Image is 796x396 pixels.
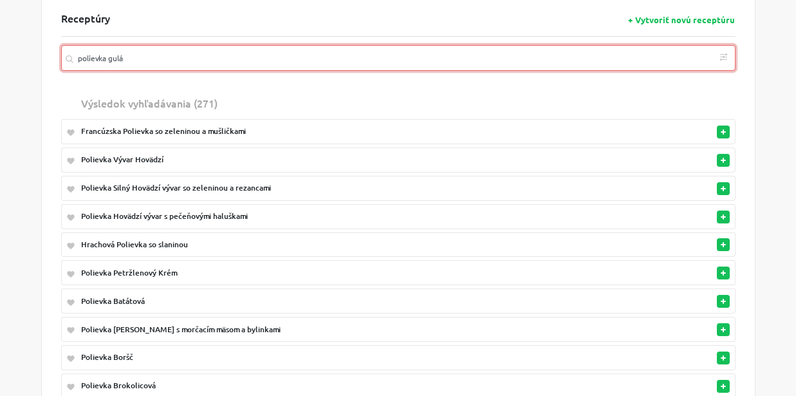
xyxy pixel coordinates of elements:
[615,90,716,116] th: Owned
[81,126,610,137] div: Francúzska Polievka so zeleninou a mušličkami
[81,239,610,250] div: Hrachová Polievka so slaninou
[81,211,610,222] div: Polievka Hovädzí vývar s pečeňovými haluškami
[81,267,610,279] div: Polievka Petržlenový Krém
[81,296,610,307] div: Polievka Batátová
[717,90,736,116] th: Actions
[61,45,736,71] input: Vyhľadajte receptúru
[61,90,77,116] th: Liked
[715,49,732,66] button: Filter receptúr
[81,182,610,194] div: Polievka Silný Hovädzí vývar so zeleninou a rezancami
[81,352,610,363] div: Polievka Boršč
[81,324,610,335] div: Polievka [PERSON_NAME] s morčacím mäsom a bylinkami
[627,14,736,25] button: + Vytvoriť novú receptúru
[61,12,736,37] div: Receptúry
[81,154,610,165] div: Polievka Vývar Hovädzí
[81,380,610,391] div: Polievka Brokolicová
[76,90,615,116] th: Výsledok vyhľadávania (271)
